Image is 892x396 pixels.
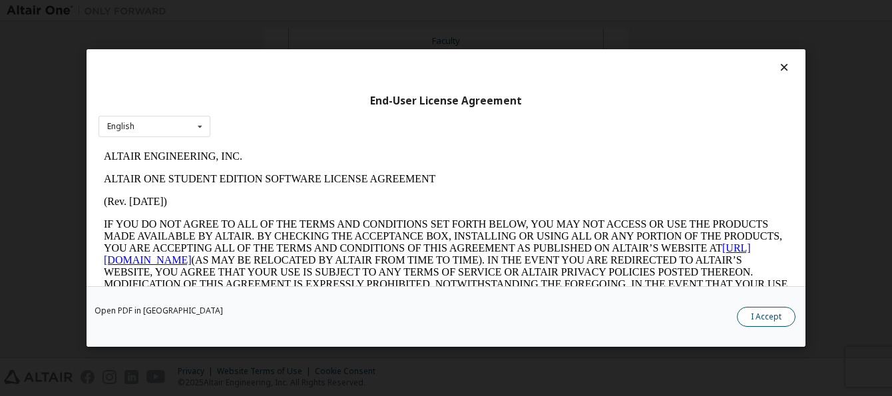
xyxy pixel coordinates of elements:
p: ALTAIR ENGINEERING, INC. [5,5,690,17]
button: I Accept [737,307,795,327]
a: Open PDF in [GEOGRAPHIC_DATA] [95,307,223,315]
a: [URL][DOMAIN_NAME] [5,97,652,120]
p: (Rev. [DATE]) [5,51,690,63]
p: IF YOU DO NOT AGREE TO ALL OF THE TERMS AND CONDITIONS SET FORTH BELOW, YOU MAY NOT ACCESS OR USE... [5,73,690,169]
div: End-User License Agreement [99,95,793,108]
div: English [107,122,134,130]
p: ALTAIR ONE STUDENT EDITION SOFTWARE LICENSE AGREEMENT [5,28,690,40]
